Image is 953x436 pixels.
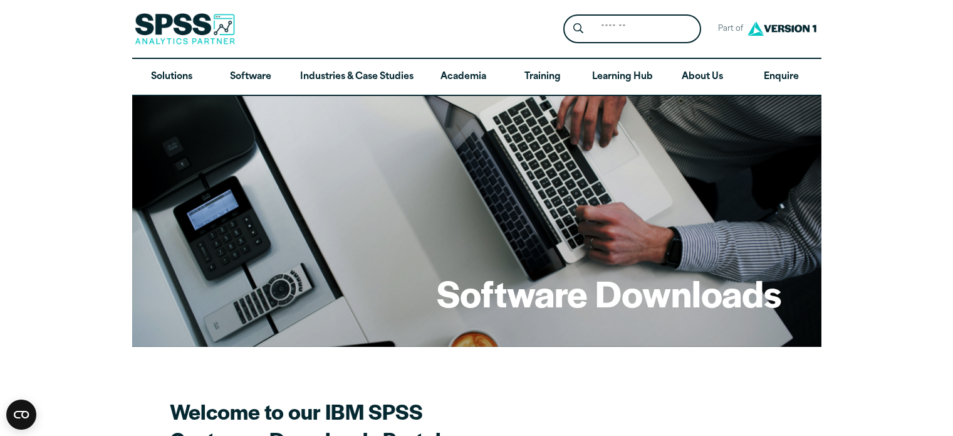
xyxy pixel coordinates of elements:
img: Version1 Logo [744,17,820,40]
svg: Search magnifying glass icon [573,23,583,34]
button: Open CMP widget [6,400,36,430]
a: Enquire [742,59,821,95]
span: Part of [711,20,744,38]
a: Industries & Case Studies [290,59,424,95]
button: Search magnifying glass icon [566,18,590,41]
nav: Desktop version of site main menu [132,59,821,95]
a: About Us [663,59,742,95]
a: Academia [424,59,503,95]
h1: Software Downloads [437,269,781,317]
img: SPSS Analytics Partner [135,13,235,45]
a: Training [503,59,581,95]
form: Site Header Search Form [563,14,701,44]
a: Learning Hub [582,59,663,95]
a: Software [211,59,290,95]
a: Solutions [132,59,211,95]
